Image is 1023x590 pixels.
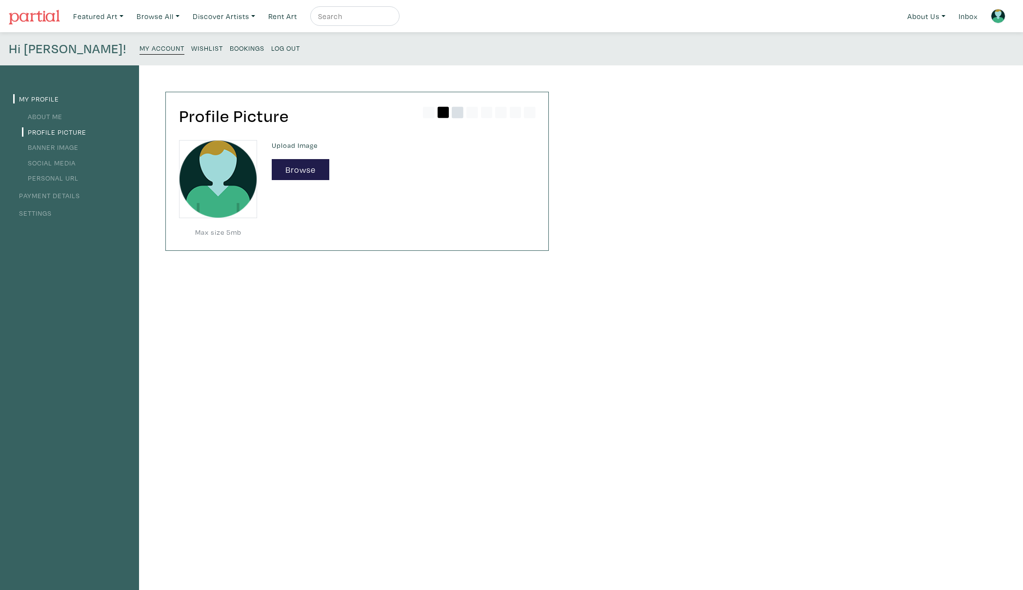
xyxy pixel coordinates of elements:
img: avatar.png [991,9,1005,23]
a: Inbox [954,6,982,26]
a: Personal URL [22,173,79,183]
a: Rent Art [264,6,301,26]
a: Banner Image [22,142,79,152]
h2: Profile Picture [179,105,535,126]
a: Featured Art [69,6,128,26]
small: Bookings [230,43,264,53]
a: Wishlist [191,41,223,54]
a: About Us [903,6,950,26]
h4: Hi [PERSON_NAME]! [9,41,126,57]
a: Discover Artists [188,6,260,26]
a: About Me [22,112,62,121]
a: Profile Picture [22,127,86,137]
small: Max size 5mb [179,227,257,238]
a: My Profile [13,94,59,103]
small: My Account [140,43,184,53]
small: Log Out [271,43,300,53]
img: avatar.png [179,140,257,218]
a: Social Media [22,158,76,167]
a: My Account [140,41,184,55]
label: Upload Image [272,140,535,151]
a: Log Out [271,41,300,54]
a: Browse All [132,6,184,26]
a: Payment Details [13,191,80,200]
a: Bookings [230,41,264,54]
small: Wishlist [191,43,223,53]
button: Browse [272,159,329,180]
input: Search [317,10,390,22]
a: Settings [13,208,52,218]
